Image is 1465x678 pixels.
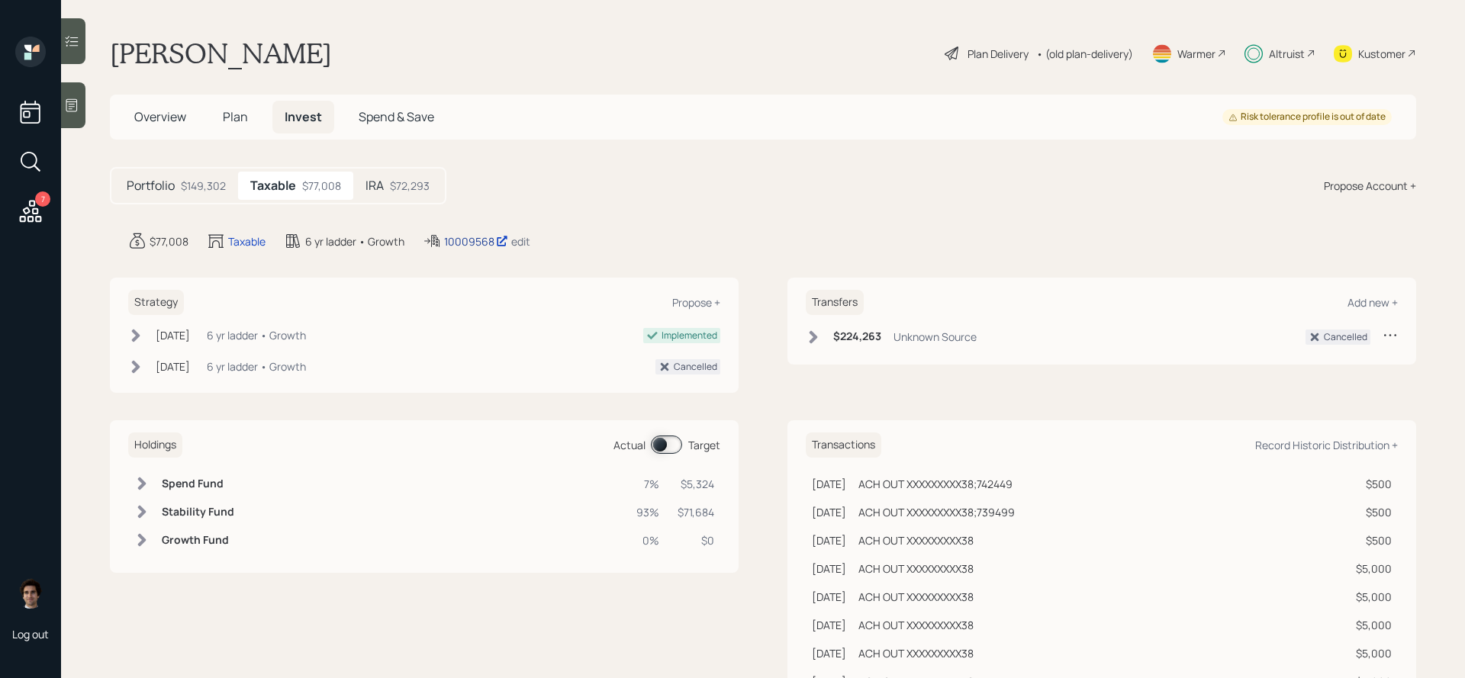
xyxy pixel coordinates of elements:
div: [DATE] [812,504,846,520]
div: $500 [1355,504,1392,520]
div: ACH OUT XXXXXXXXX38;739499 [858,504,1015,520]
div: Unknown Source [893,329,977,345]
div: $5,000 [1355,645,1392,661]
span: Plan [223,108,248,125]
span: Overview [134,108,186,125]
h5: IRA [365,178,384,193]
div: 6 yr ladder • Growth [305,233,404,249]
div: Propose Account + [1324,178,1416,194]
div: Implemented [662,329,717,342]
div: [DATE] [156,327,190,343]
div: $5,324 [678,476,714,492]
div: Add new + [1347,295,1398,310]
h6: $224,263 [833,330,881,343]
div: Risk tolerance profile is out of date [1228,111,1386,124]
div: 6 yr ladder • Growth [207,358,306,374]
span: Invest [285,108,322,125]
div: Record Historic Distribution + [1255,438,1398,452]
div: Target [688,437,720,453]
div: $5,000 [1355,561,1392,577]
div: Actual [613,437,646,453]
div: 93% [636,504,659,520]
div: Taxable [228,233,266,249]
div: Plan Delivery [968,46,1029,62]
div: $77,008 [150,233,188,249]
h5: Portfolio [127,178,175,193]
div: 7% [636,476,659,492]
div: $5,000 [1355,617,1392,633]
div: $0 [678,532,714,548]
div: [DATE] [812,532,846,548]
div: [DATE] [812,617,846,633]
div: [DATE] [812,645,846,661]
h5: Taxable [250,178,296,193]
div: 6 yr ladder • Growth [207,327,306,343]
div: Log out [12,627,49,641]
h6: Transactions [806,432,881,458]
span: Spend & Save [359,108,434,125]
div: Propose + [672,295,720,310]
div: [DATE] [156,358,190,374]
div: $5,000 [1355,589,1392,605]
div: [DATE] [812,589,846,605]
h6: Transfers [806,290,864,315]
div: 10009568 [444,233,508,249]
div: $500 [1355,532,1392,548]
div: ACH OUT XXXXXXXXX38;742449 [858,476,1013,492]
div: ACH OUT XXXXXXXXX38 [858,561,974,577]
div: Kustomer [1358,46,1405,62]
div: 7 [35,191,50,207]
div: $149,302 [181,178,226,194]
div: Cancelled [674,360,717,374]
div: 0% [636,532,659,548]
h6: Spend Fund [162,477,234,490]
h6: Strategy [128,290,184,315]
h1: [PERSON_NAME] [110,37,332,70]
img: harrison-schaefer-headshot-2.png [15,578,46,609]
h6: Stability Fund [162,506,234,519]
div: ACH OUT XXXXXXXXX38 [858,645,974,661]
div: [DATE] [812,561,846,577]
div: Warmer [1177,46,1215,62]
div: $77,008 [302,178,341,194]
div: • (old plan-delivery) [1036,46,1133,62]
div: $500 [1355,476,1392,492]
div: Cancelled [1324,330,1367,344]
div: ACH OUT XXXXXXXXX38 [858,589,974,605]
div: $71,684 [678,504,714,520]
h6: Holdings [128,432,182,458]
h6: Growth Fund [162,534,234,547]
div: Altruist [1269,46,1305,62]
div: edit [511,234,530,249]
div: ACH OUT XXXXXXXXX38 [858,617,974,633]
div: $72,293 [390,178,430,194]
div: [DATE] [812,476,846,492]
div: ACH OUT XXXXXXXXX38 [858,532,974,548]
